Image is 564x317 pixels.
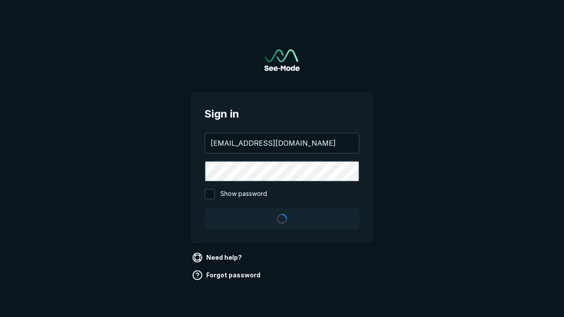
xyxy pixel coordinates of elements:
span: Sign in [204,106,360,122]
img: See-Mode Logo [264,49,300,71]
a: Need help? [190,251,245,265]
a: Forgot password [190,268,264,282]
a: Go to sign in [264,49,300,71]
span: Show password [220,189,267,199]
input: your@email.com [205,133,359,153]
